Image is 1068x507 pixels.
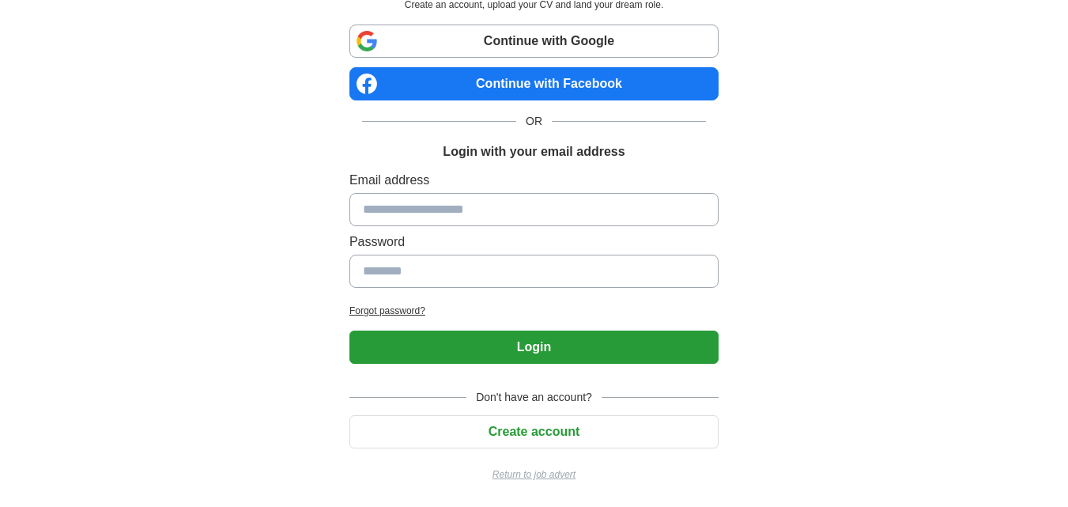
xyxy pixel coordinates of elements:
[443,142,625,161] h1: Login with your email address
[349,171,719,190] label: Email address
[349,467,719,482] a: Return to job advert
[466,389,602,406] span: Don't have an account?
[349,304,719,318] a: Forgot password?
[349,67,719,100] a: Continue with Facebook
[349,233,719,252] label: Password
[516,113,552,130] span: OR
[349,425,719,438] a: Create account
[349,331,719,364] button: Login
[349,25,719,58] a: Continue with Google
[349,415,719,448] button: Create account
